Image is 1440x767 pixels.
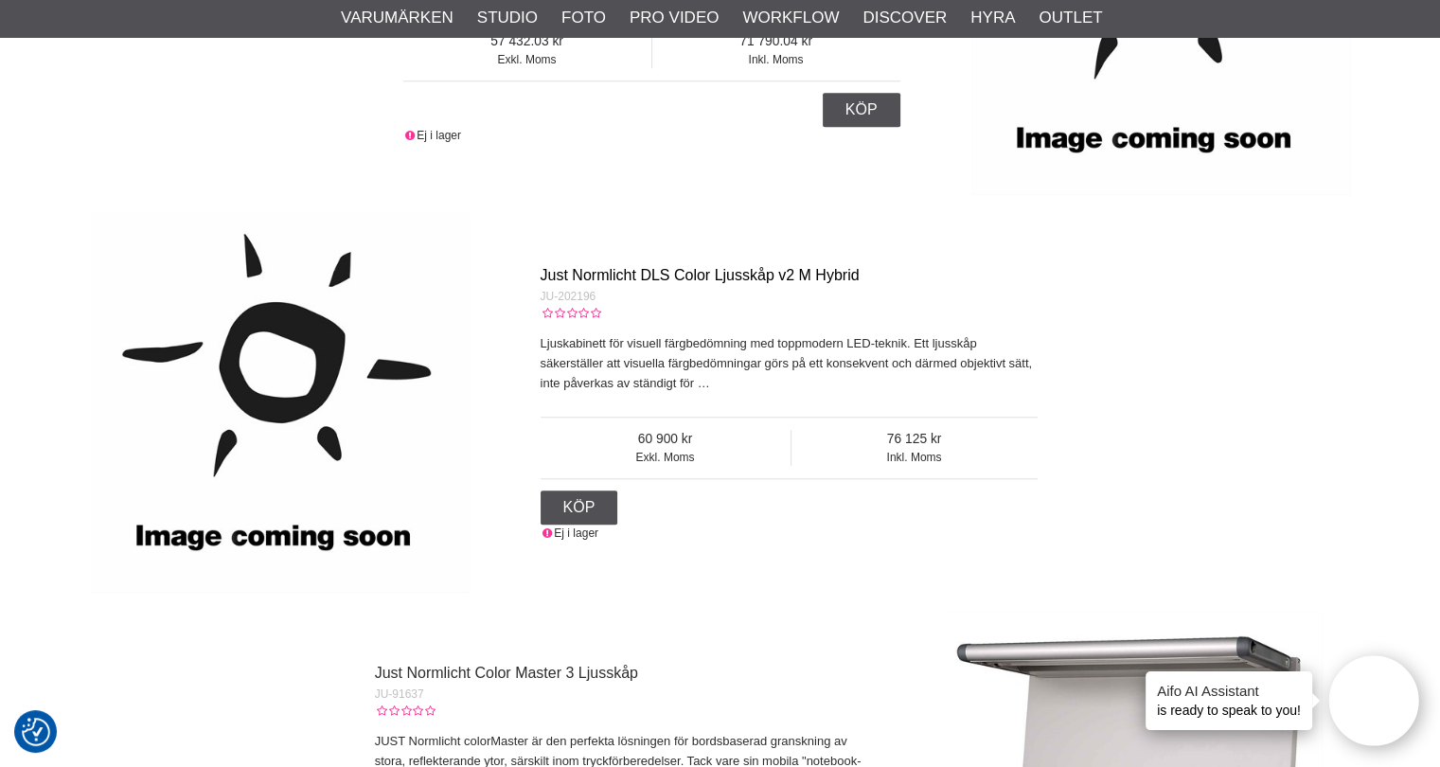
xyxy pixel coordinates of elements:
[91,213,470,592] img: Just Normlicht DLS Color Ljusskåp v2 M Hybrid
[561,6,606,30] a: Foto
[970,6,1015,30] a: Hyra
[417,129,461,142] span: Ej i lager
[403,129,418,142] i: Ej i lager
[477,6,538,30] a: Studio
[1039,6,1102,30] a: Outlet
[1146,671,1312,730] div: is ready to speak to you!
[22,715,50,749] button: Samtyckesinställningar
[341,6,453,30] a: Varumärken
[375,703,436,720] div: Kundbetyg: 0
[652,32,900,52] span: 71 790.04
[375,665,638,681] a: Just Normlicht Color Master 3 Ljusskåp
[403,51,651,68] span: Exkl. Moms
[541,526,555,540] i: Ej i lager
[791,449,1038,466] span: Inkl. Moms
[1157,681,1301,701] h4: Aifo AI Assistant
[698,376,710,390] a: …
[541,334,1038,393] p: Ljuskabinett för visuell färgbedömning med toppmodern LED-teknik. Ett ljusskåp säkerställer att v...
[652,51,900,68] span: Inkl. Moms
[541,449,791,466] span: Exkl. Moms
[862,6,947,30] a: Discover
[403,32,651,52] span: 57 432.03
[541,267,860,283] a: Just Normlicht DLS Color Ljusskåp v2 M Hybrid
[554,526,598,540] span: Ej i lager
[742,6,839,30] a: Workflow
[22,718,50,746] img: Revisit consent button
[541,290,596,303] span: JU-202196
[630,6,719,30] a: Pro Video
[541,305,601,322] div: Kundbetyg: 0
[823,93,900,127] a: Köp
[375,687,424,701] span: JU-91637
[791,430,1038,450] span: 76 125
[541,491,618,525] a: Köp
[541,430,791,450] span: 60 900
